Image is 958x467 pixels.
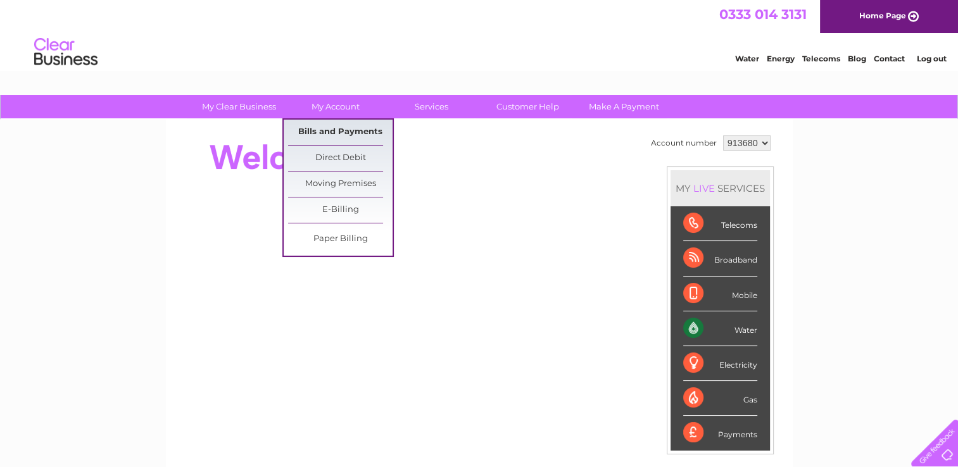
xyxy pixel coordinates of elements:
a: My Clear Business [187,95,291,118]
a: 0333 014 3131 [719,6,807,22]
a: Water [735,54,759,63]
a: Services [379,95,484,118]
div: Mobile [683,277,757,311]
div: MY SERVICES [671,170,770,206]
div: Payments [683,416,757,450]
div: Gas [683,381,757,416]
div: LIVE [691,182,717,194]
a: Blog [848,54,866,63]
div: Water [683,311,757,346]
a: Telecoms [802,54,840,63]
div: Telecoms [683,206,757,241]
a: Energy [767,54,795,63]
a: My Account [283,95,388,118]
a: Contact [874,54,905,63]
a: Customer Help [476,95,580,118]
a: Moving Premises [288,171,393,197]
div: Broadband [683,241,757,276]
a: Make A Payment [572,95,676,118]
a: Log out [916,54,946,63]
a: Paper Billing [288,227,393,252]
a: E-Billing [288,197,393,223]
img: logo.png [34,33,98,72]
div: Clear Business is a trading name of Verastar Limited (registered in [GEOGRAPHIC_DATA] No. 3667643... [180,7,779,61]
div: Electricity [683,346,757,381]
a: Direct Debit [288,146,393,171]
td: Account number [648,132,720,154]
a: Bills and Payments [288,120,393,145]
